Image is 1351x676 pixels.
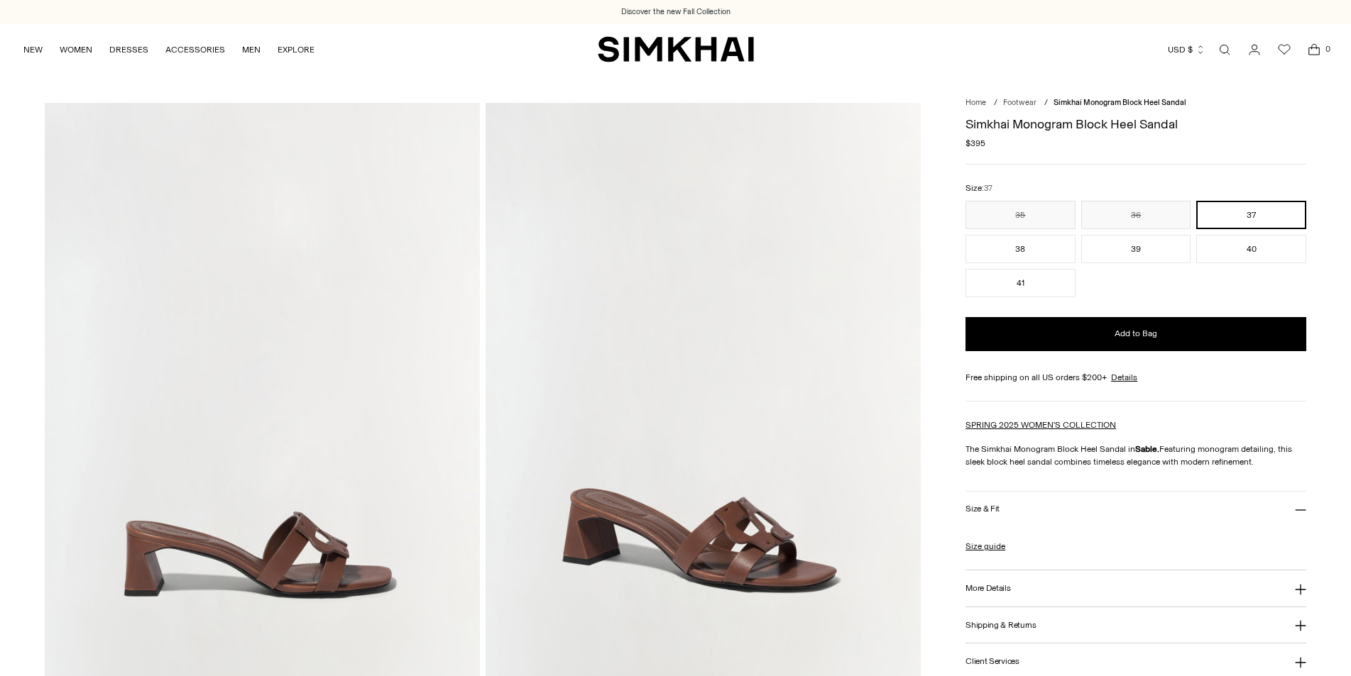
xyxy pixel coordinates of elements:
[1044,97,1048,109] div: /
[966,504,1000,514] h3: Size & Fit
[598,35,754,63] a: SIMKHAI
[1081,235,1191,263] button: 39
[966,540,1005,553] a: Size guide
[966,621,1037,630] h3: Shipping & Returns
[109,34,148,65] a: DRESSES
[966,420,1116,430] a: SPRING 2025 WOMEN'S COLLECTION
[994,97,997,109] div: /
[966,584,1010,593] h3: More Details
[1321,43,1334,55] span: 0
[966,235,1076,263] button: 38
[966,443,1306,468] p: The Simkhai Monogram Block Heel Sandal in Featuring monogram detailing, this sleek block heel san...
[966,371,1306,384] div: Free shipping on all US orders $200+
[1081,201,1191,229] button: 36
[966,657,1019,666] h3: Client Services
[1054,98,1186,107] span: Simkhai Monogram Block Heel Sandal
[966,317,1306,351] button: Add to Bag
[1270,35,1298,64] a: Wishlist
[1168,34,1205,65] button: USD $
[966,570,1306,606] button: More Details
[1111,371,1137,384] a: Details
[23,34,43,65] a: NEW
[966,98,986,107] a: Home
[1135,444,1159,454] strong: Sable.
[1210,35,1239,64] a: Open search modal
[966,182,992,195] label: Size:
[1196,235,1306,263] button: 40
[1115,328,1157,340] span: Add to Bag
[966,97,1306,109] nav: breadcrumbs
[242,34,261,65] a: MEN
[1003,98,1037,107] a: Footwear
[984,184,992,193] span: 37
[165,34,225,65] a: ACCESSORIES
[966,269,1076,297] button: 41
[1196,201,1306,229] button: 37
[966,201,1076,229] button: 35
[1240,35,1269,64] a: Go to the account page
[60,34,92,65] a: WOMEN
[1300,35,1328,64] a: Open cart modal
[966,137,985,150] span: $395
[966,118,1306,131] h1: Simkhai Monogram Block Heel Sandal
[966,607,1306,643] button: Shipping & Returns
[966,492,1306,528] button: Size & Fit
[621,6,731,18] a: Discover the new Fall Collection
[278,34,314,65] a: EXPLORE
